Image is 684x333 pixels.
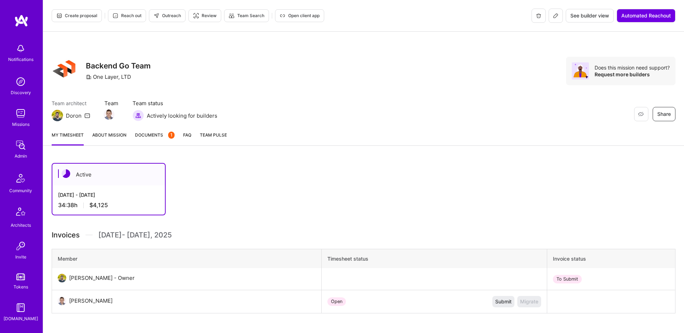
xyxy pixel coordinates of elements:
div: 1 [168,132,175,139]
div: [DATE] - [DATE] [58,191,159,199]
div: Open [327,297,346,306]
button: See builder view [566,9,614,22]
img: admin teamwork [14,138,28,152]
div: 34:38 h [58,201,159,209]
th: Timesheet status [321,249,547,268]
span: Reach out [113,12,141,19]
div: Architects [11,221,31,229]
img: User Avatar [58,274,66,282]
img: discovery [14,75,28,89]
div: Missions [12,121,30,128]
i: icon Mail [84,113,90,118]
button: Automated Reachout [617,9,675,22]
img: guide book [14,301,28,315]
span: Team [104,99,118,107]
span: Share [657,111,671,118]
span: See builder view [570,12,609,19]
img: tokens [16,273,25,280]
img: Team Architect [52,110,63,121]
img: bell [14,41,28,56]
div: Community [9,187,32,194]
span: Documents [135,131,175,139]
i: icon CompanyGray [86,74,92,80]
button: Create proposal [52,9,102,22]
button: Open client app [275,9,324,22]
button: Submit [492,296,514,307]
div: [PERSON_NAME] [69,297,113,305]
a: My timesheet [52,131,84,145]
button: Review [188,9,221,22]
a: Team Member Avatar [104,108,114,121]
img: Invite [14,239,28,253]
div: [PERSON_NAME] - Owner [69,274,135,282]
img: Company Logo [52,57,77,82]
button: Share [653,107,675,121]
a: About Mission [92,131,126,145]
img: User Avatar [58,297,66,305]
i: icon EyeClosed [638,111,644,117]
img: Actively looking for builders [133,110,144,121]
a: Documents1 [135,131,175,145]
img: Divider [85,230,93,240]
span: Automated Reachout [621,12,671,19]
img: Architects [12,204,29,221]
th: Member [52,249,322,268]
img: Team Member Avatar [104,109,114,120]
span: [DATE] - [DATE] , 2025 [98,230,172,240]
img: Active [62,169,70,178]
div: Doron [66,112,82,119]
div: Tokens [14,283,28,291]
img: Avatar [572,62,589,80]
span: Team status [133,99,217,107]
div: One Layer, LTD [86,73,131,81]
i: icon Proposal [56,13,62,19]
div: Discovery [11,89,31,96]
i: icon Targeter [193,13,199,19]
span: Create proposal [56,12,97,19]
a: FAQ [183,131,191,145]
div: Invite [15,253,26,261]
div: [DOMAIN_NAME] [4,315,38,322]
img: Community [12,170,29,187]
div: Request more builders [595,71,670,78]
span: Invoices [52,230,80,240]
span: Open client app [280,12,320,19]
span: Team architect [52,99,90,107]
img: teamwork [14,106,28,121]
h3: Backend Go Team [86,61,151,70]
th: Invoice status [547,249,675,268]
span: Team Search [229,12,264,19]
a: Team Pulse [200,131,227,145]
span: $4,125 [89,201,108,209]
span: Team Pulse [200,132,227,138]
button: Team Search [224,9,269,22]
span: Actively looking for builders [147,112,217,119]
div: Notifications [8,56,33,63]
div: To Submit [553,275,582,283]
div: Does this mission need support? [595,64,670,71]
span: Review [193,12,217,19]
div: Active [52,164,165,185]
div: Admin [15,152,27,160]
span: Outreach [154,12,181,19]
img: logo [14,14,28,27]
span: Submit [495,298,512,305]
button: Reach out [108,9,146,22]
button: Outreach [149,9,186,22]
